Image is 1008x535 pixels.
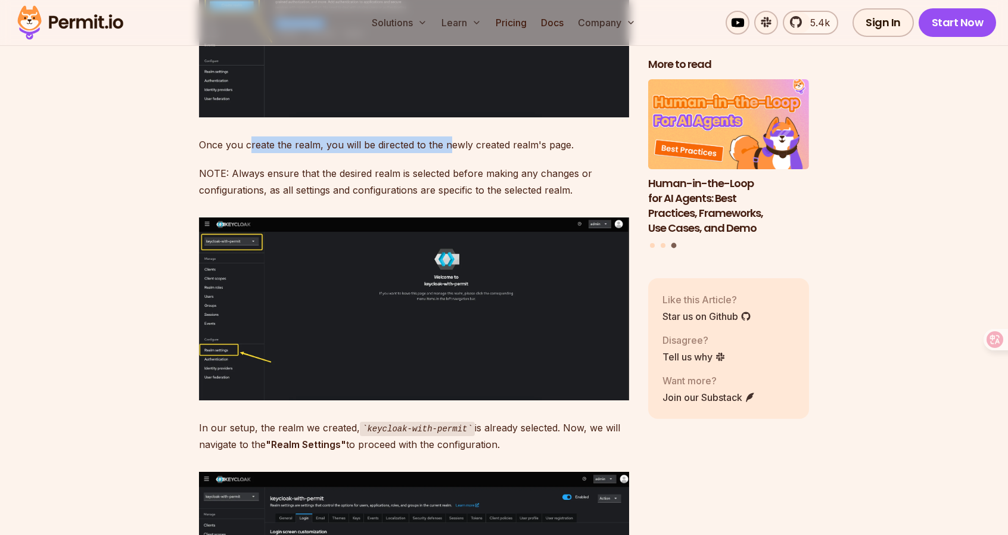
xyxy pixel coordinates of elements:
span: 5.4k [803,15,830,30]
h3: Human-in-the-Loop for AI Agents: Best Practices, Frameworks, Use Cases, and Demo [648,176,809,235]
a: Sign In [853,8,914,37]
a: Tell us why [662,350,726,364]
a: 5.4k [783,11,838,35]
p: Like this Article? [662,293,751,307]
a: Join our Substack [662,390,755,405]
p: Disagree? [662,333,726,347]
p: Once you create the realm, you will be directed to the newly created realm's page. [199,136,629,153]
button: Go to slide 1 [650,243,655,248]
button: Go to slide 3 [671,243,676,248]
p: Want more? [662,374,755,388]
strong: "Realm Settings" [266,438,346,450]
p: NOTE: Always ensure that the desired realm is selected before making any changes or configuration... [199,165,629,198]
img: image.png [199,217,629,400]
button: Company [573,11,640,35]
li: 3 of 3 [648,79,809,236]
a: Docs [536,11,568,35]
a: Human-in-the-Loop for AI Agents: Best Practices, Frameworks, Use Cases, and DemoHuman-in-the-Loop... [648,79,809,236]
a: Pricing [491,11,531,35]
img: Human-in-the-Loop for AI Agents: Best Practices, Frameworks, Use Cases, and Demo [648,79,809,170]
h2: More to read [648,57,809,72]
img: Permit logo [12,2,129,43]
a: Start Now [919,8,997,37]
button: Go to slide 2 [661,243,665,248]
code: keycloak-with-permit [360,422,475,436]
div: Posts [648,79,809,250]
button: Learn [437,11,486,35]
p: In our setup, the realm we created, is already selected. Now, we will navigate to the to proceed ... [199,419,629,453]
button: Solutions [367,11,432,35]
a: Star us on Github [662,309,751,324]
